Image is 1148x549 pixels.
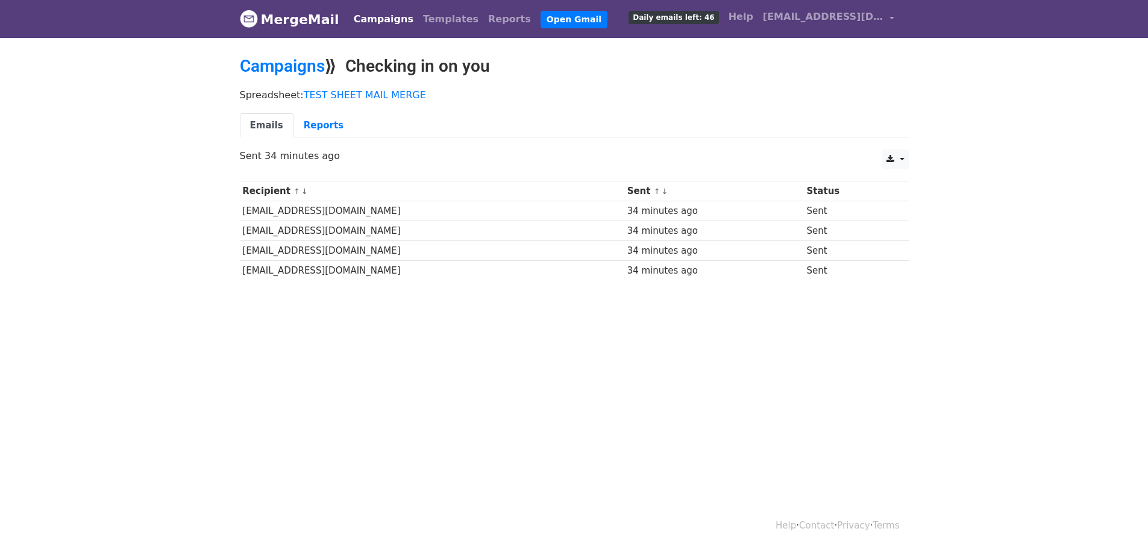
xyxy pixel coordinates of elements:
a: Open Gmail [541,11,607,28]
a: Templates [418,7,483,31]
a: Contact [799,520,834,531]
a: MergeMail [240,7,339,32]
a: ↓ [661,187,668,196]
td: Sent [804,241,895,261]
td: [EMAIL_ADDRESS][DOMAIN_NAME] [240,261,624,281]
div: 34 minutes ago [627,204,801,218]
th: Sent [624,181,804,201]
td: [EMAIL_ADDRESS][DOMAIN_NAME] [240,201,624,221]
th: Recipient [240,181,624,201]
td: Sent [804,221,895,241]
a: Emails [240,113,293,138]
a: [EMAIL_ADDRESS][DOMAIN_NAME] [758,5,899,33]
th: Status [804,181,895,201]
a: Reports [293,113,354,138]
a: Campaigns [349,7,418,31]
a: TEST SHEET MAIL MERGE [304,89,426,101]
p: Sent 34 minutes ago [240,149,909,162]
div: 34 minutes ago [627,264,801,278]
td: [EMAIL_ADDRESS][DOMAIN_NAME] [240,241,624,261]
span: [EMAIL_ADDRESS][DOMAIN_NAME] [763,10,883,24]
td: Sent [804,201,895,221]
a: Help [724,5,758,29]
span: Daily emails left: 46 [629,11,718,24]
div: 34 minutes ago [627,224,801,238]
h2: ⟫ Checking in on you [240,56,909,77]
a: Daily emails left: 46 [624,5,723,29]
a: ↑ [293,187,300,196]
img: MergeMail logo [240,10,258,28]
td: Sent [804,261,895,281]
a: ↓ [301,187,308,196]
a: Reports [483,7,536,31]
td: [EMAIL_ADDRESS][DOMAIN_NAME] [240,221,624,241]
a: ↑ [654,187,660,196]
a: Campaigns [240,56,325,76]
p: Spreadsheet: [240,89,909,101]
a: Terms [873,520,899,531]
a: Help [776,520,796,531]
div: 34 minutes ago [627,244,801,258]
a: Privacy [837,520,870,531]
